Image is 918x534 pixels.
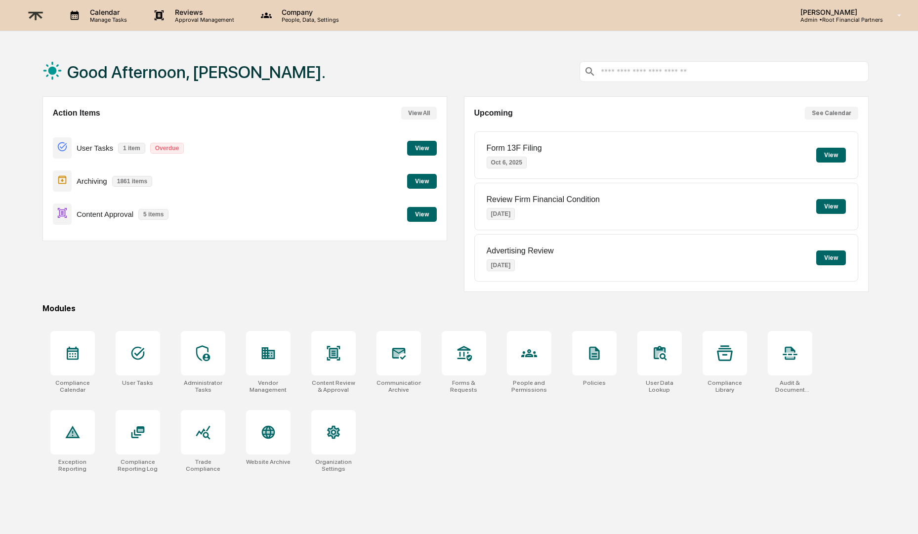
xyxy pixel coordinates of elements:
[487,259,515,271] p: [DATE]
[793,16,883,23] p: Admin • Root Financial Partners
[886,501,913,528] iframe: Open customer support
[311,379,356,393] div: Content Review & Approval
[768,379,812,393] div: Audit & Document Logs
[401,107,437,120] button: View All
[112,176,152,187] p: 1861 items
[487,195,600,204] p: Review Firm Financial Condition
[167,8,239,16] p: Reviews
[474,109,513,118] h2: Upcoming
[50,458,95,472] div: Exception Reporting
[82,16,132,23] p: Manage Tasks
[77,210,133,218] p: Content Approval
[150,143,184,154] p: Overdue
[116,458,160,472] div: Compliance Reporting Log
[53,109,100,118] h2: Action Items
[181,379,225,393] div: Administrator Tasks
[407,176,437,185] a: View
[77,144,113,152] p: User Tasks
[487,144,542,153] p: Form 13F Filing
[487,246,554,255] p: Advertising Review
[118,143,145,154] p: 1 item
[507,379,551,393] div: People and Permissions
[311,458,356,472] div: Organization Settings
[703,379,747,393] div: Compliance Library
[805,107,858,120] button: See Calendar
[487,157,527,168] p: Oct 6, 2025
[67,62,326,82] h1: Good Afternoon, [PERSON_NAME].
[487,208,515,220] p: [DATE]
[407,209,437,218] a: View
[407,143,437,152] a: View
[181,458,225,472] div: Trade Compliance
[274,8,344,16] p: Company
[407,141,437,156] button: View
[42,304,869,313] div: Modules
[246,458,291,465] div: Website Archive
[583,379,606,386] div: Policies
[816,250,846,265] button: View
[24,3,47,28] img: logo
[816,148,846,163] button: View
[274,16,344,23] p: People, Data, Settings
[82,8,132,16] p: Calendar
[50,379,95,393] div: Compliance Calendar
[77,177,107,185] p: Archiving
[442,379,486,393] div: Forms & Requests
[407,207,437,222] button: View
[246,379,291,393] div: Vendor Management
[122,379,153,386] div: User Tasks
[816,199,846,214] button: View
[793,8,883,16] p: [PERSON_NAME]
[637,379,682,393] div: User Data Lookup
[407,174,437,189] button: View
[138,209,168,220] p: 5 items
[376,379,421,393] div: Communications Archive
[167,16,239,23] p: Approval Management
